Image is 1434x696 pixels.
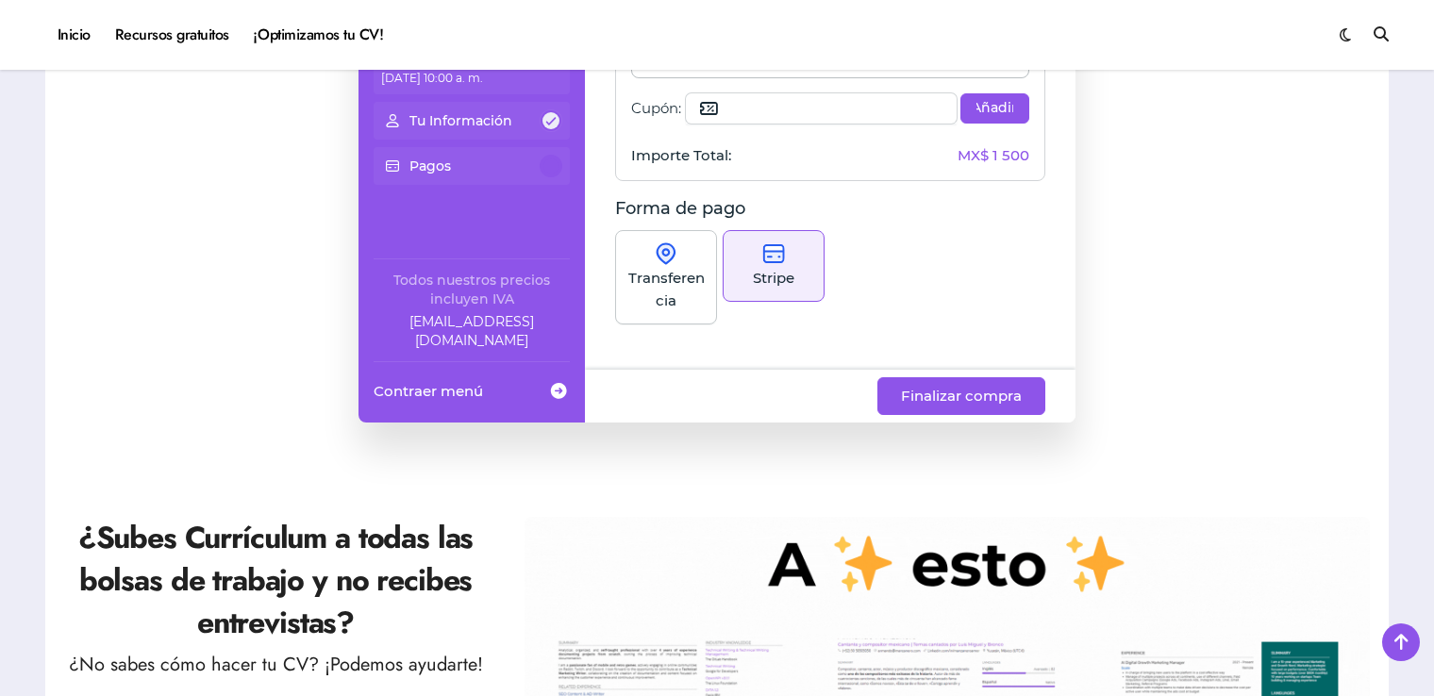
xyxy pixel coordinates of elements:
[374,271,570,308] div: Todos nuestros precios incluyen IVA
[958,146,1029,165] span: MX$ 1 500
[655,242,677,265] img: onSite
[409,157,451,175] p: Pagos
[631,146,731,165] span: Importe Total:
[615,355,1045,392] iframe: Secure payment input frame
[374,381,483,401] span: Contraer menú
[242,9,395,60] a: ¡Optimizamos tu CV!
[627,267,705,312] p: Transferencia
[45,9,103,60] a: Inicio
[374,312,570,350] a: Company email: ayuda@elhadadelasvacantes.com
[381,71,483,85] span: [DATE] 10:00 a. m.
[901,385,1022,407] span: Finalizar compra
[64,517,487,643] h2: ¿Subes Currículum a todas las bolsas de trabajo y no recibes entrevistas?
[64,651,487,679] p: ¿No sabes cómo hacer tu CV? ¡Podemos ayudarte!
[631,99,681,118] span: Cupón:
[976,99,1013,118] span: Añadir
[615,196,1045,223] p: Forma de pago
[877,377,1045,415] button: Finalizar compra
[762,242,785,265] img: stripe
[103,9,242,60] a: Recursos gratuitos
[409,111,512,130] p: Tu Información
[960,93,1029,124] button: Añadir
[753,267,794,290] p: Stripe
